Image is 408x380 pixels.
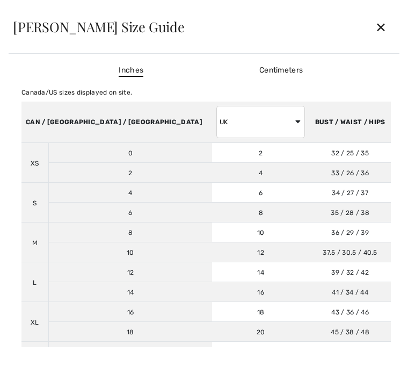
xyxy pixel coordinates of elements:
[212,262,309,282] td: 14
[48,183,212,203] td: 4
[48,143,212,163] td: 0
[212,183,309,203] td: 6
[25,8,47,17] span: Chat
[48,223,212,242] td: 8
[331,229,369,236] span: 36 / 29 / 39
[259,66,303,75] span: Centimeters
[21,183,48,223] td: S
[48,242,212,262] td: 10
[212,342,309,362] td: 22
[21,143,48,183] td: XS
[331,309,369,316] span: 43 / 36 / 46
[309,102,391,143] th: BUST / WAIST / HIPS
[212,282,309,302] td: 16
[212,143,309,163] td: 2
[48,203,212,223] td: 6
[48,342,212,362] td: 20
[13,20,367,33] div: [PERSON_NAME] Size Guide
[212,163,309,183] td: 4
[48,302,212,322] td: 16
[48,163,212,183] td: 2
[332,189,368,197] span: 34 / 27 / 37
[21,302,48,342] td: XL
[48,282,212,302] td: 14
[323,249,377,256] span: 37.5 / 30.5 / 40.5
[212,203,309,223] td: 8
[331,209,369,217] span: 35 / 28 / 38
[212,322,309,342] td: 20
[331,149,369,157] span: 32 / 25 / 35
[367,16,395,38] div: ✕
[331,169,369,177] span: 33 / 26 / 36
[212,302,309,322] td: 18
[119,64,143,77] span: Inches
[331,269,369,276] span: 39 / 32 / 42
[21,262,48,302] td: L
[48,322,212,342] td: 18
[332,289,368,296] span: 41 / 34 / 44
[212,223,309,242] td: 10
[48,262,212,282] td: 12
[212,242,309,262] td: 12
[331,328,369,336] span: 45 / 38 / 48
[21,102,212,143] th: CAN / [GEOGRAPHIC_DATA] / [GEOGRAPHIC_DATA]
[21,223,48,262] td: M
[21,88,391,97] div: Canada/US sizes displayed on site.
